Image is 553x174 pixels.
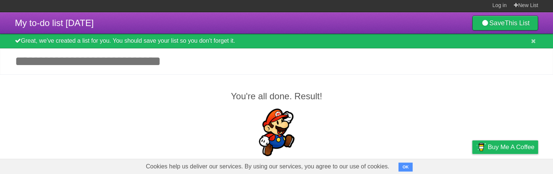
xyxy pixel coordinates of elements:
[139,159,397,174] span: Cookies help us deliver our services. By using our services, you agree to our use of cookies.
[488,141,534,154] span: Buy me a coffee
[398,162,413,171] button: OK
[476,141,486,153] img: Buy me a coffee
[15,90,538,103] h2: You're all done. Result!
[472,16,538,30] a: SaveThis List
[505,19,530,27] b: This List
[253,109,301,156] img: Super Mario
[472,140,538,154] a: Buy me a coffee
[15,18,94,28] span: My to-do list [DATE]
